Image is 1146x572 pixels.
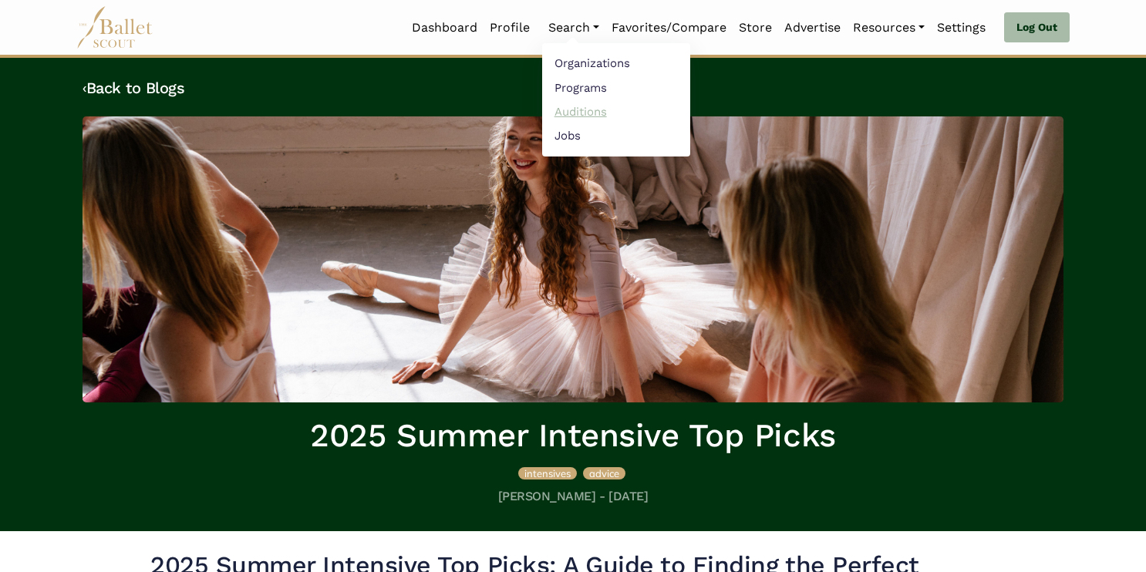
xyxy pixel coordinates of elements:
a: Log Out [1004,12,1070,43]
img: header_image.img [83,116,1063,402]
a: Organizations [542,52,690,76]
span: intensives [524,467,571,479]
h5: [PERSON_NAME] - [DATE] [83,489,1063,505]
a: Settings [931,12,992,44]
a: intensives [518,465,580,480]
a: Resources [847,12,931,44]
a: Profile [484,12,536,44]
a: Store [733,12,778,44]
a: Programs [542,76,690,99]
h1: 2025 Summer Intensive Top Picks [83,415,1063,457]
a: Search [542,12,605,44]
a: advice [583,465,625,480]
a: Auditions [542,99,690,123]
a: ‹Back to Blogs [83,79,184,97]
code: ‹ [83,78,86,97]
a: Jobs [542,123,690,147]
ul: Resources [542,43,690,156]
a: Favorites/Compare [605,12,733,44]
a: Dashboard [406,12,484,44]
span: advice [589,467,619,479]
a: Advertise [778,12,847,44]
